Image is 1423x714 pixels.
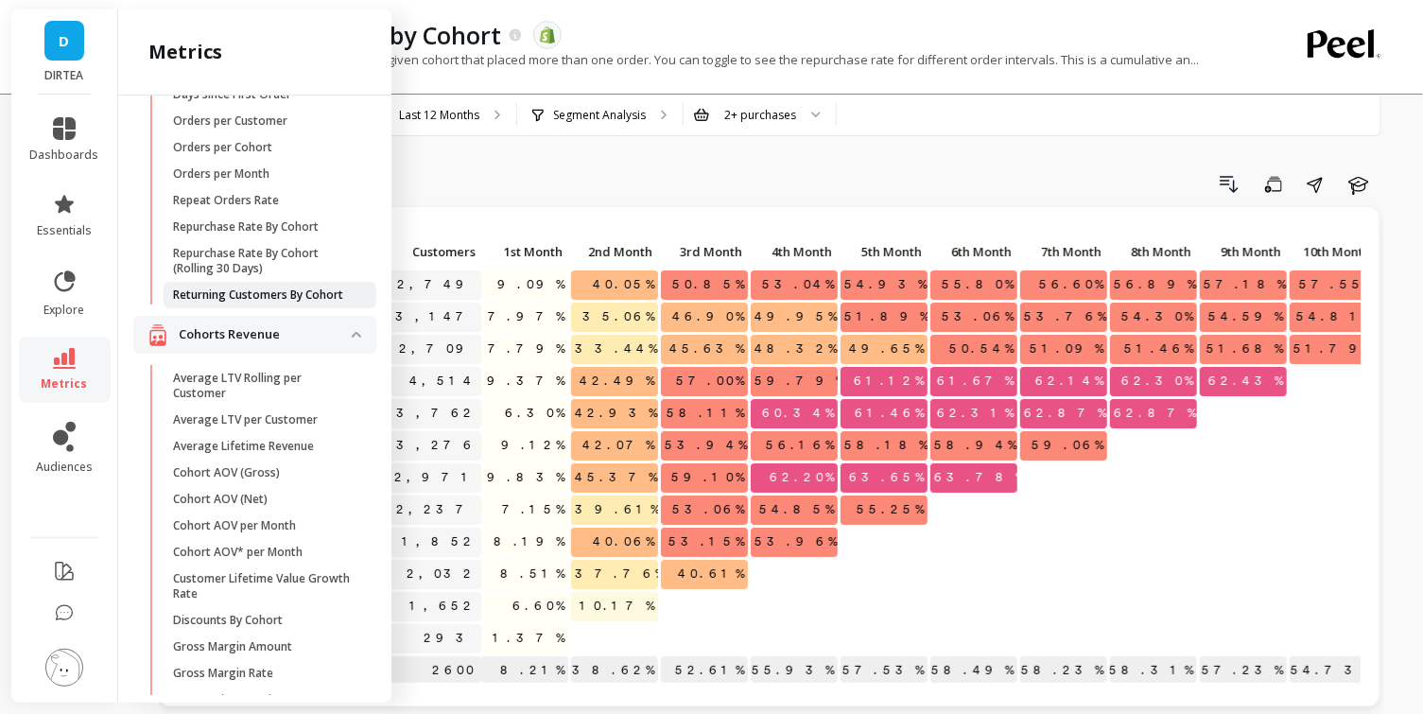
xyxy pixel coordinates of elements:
[571,463,661,492] span: 45.37%
[483,463,568,492] span: 9.83%
[845,463,928,492] span: 63.65%
[484,335,568,363] span: 7.79%
[751,335,841,363] span: 48.32%
[368,656,481,685] p: 2600
[1293,244,1371,259] span: 10th Month
[1024,244,1102,259] span: 7th Month
[367,238,457,268] div: Toggle SortBy
[173,287,343,303] p: Returning Customers By Cohort
[497,431,568,460] span: 9.12%
[483,367,568,395] span: 9.37%
[398,528,481,556] a: 1,852
[762,431,838,460] span: 56.16%
[372,244,476,259] span: Customers
[1289,238,1379,268] div: Toggle SortBy
[539,26,556,44] img: api.shopify.svg
[406,592,481,620] a: 1,652
[480,238,570,268] div: Toggle SortBy
[1110,238,1197,265] p: 8th Month
[766,463,838,492] span: 62.20%
[933,399,1017,427] span: 62.31%
[173,113,287,129] p: Orders per Customer
[1020,656,1107,685] p: 58.23%
[395,335,481,363] a: 2,709
[173,166,269,182] p: Orders per Month
[1110,270,1200,299] span: 56.89%
[173,692,292,707] p: Gross Sales By Cohort
[571,496,663,524] span: 39.61%
[661,431,751,460] span: 53.94%
[1109,238,1199,268] div: Toggle SortBy
[933,367,1017,395] span: 61.67%
[403,560,481,588] a: 2,032
[751,238,838,265] p: 4th Month
[668,303,748,331] span: 46.90%
[663,399,748,427] span: 58.11%
[1290,238,1377,265] p: 10th Month
[420,624,481,653] a: 293
[148,39,222,65] h2: metrics
[173,412,318,427] p: Average LTV per Customer
[496,560,568,588] span: 8.51%
[392,496,481,524] a: 2,237
[1200,656,1287,685] p: 57.23%
[1293,303,1377,331] span: 54.81%
[1205,367,1287,395] span: 62.43%
[841,270,930,299] span: 54.93%
[845,335,928,363] span: 49.65%
[1118,367,1197,395] span: 62.30%
[173,219,319,235] p: Repurchase Rate By Cohort
[672,367,748,395] span: 57.00%
[173,613,283,628] p: Discounts By Cohort
[665,528,748,556] span: 53.15%
[37,223,92,238] span: essentials
[485,244,563,259] span: 1st Month
[1120,335,1197,363] span: 51.46%
[930,238,1017,265] p: 6th Month
[30,68,99,83] p: DIRTEA
[481,238,568,265] p: 1st Month
[484,303,568,331] span: 7.97%
[391,303,481,331] a: 3,147
[1204,244,1281,259] span: 9th Month
[841,656,928,685] p: 57.53%
[393,270,481,299] a: 2,749
[1199,238,1289,268] div: Toggle SortBy
[930,656,1017,685] p: 58.49%
[751,528,841,556] span: 53.96%
[173,371,354,401] p: Average LTV Rolling per Customer
[1020,303,1110,331] span: 53.76%
[851,399,928,427] span: 61.46%
[668,270,748,299] span: 50.85%
[674,560,748,588] span: 40.61%
[1114,244,1191,259] span: 8th Month
[36,460,93,475] span: audiences
[758,270,838,299] span: 53.04%
[579,431,658,460] span: 42.07%
[660,238,750,268] div: Toggle SortBy
[1118,303,1197,331] span: 54.30%
[173,439,314,454] p: Average Lifetime Revenue
[755,496,838,524] span: 54.85%
[390,463,481,492] a: 2,971
[399,108,479,123] p: Last 12 Months
[930,463,1028,492] span: 63.78%
[509,592,568,620] span: 6.60%
[840,238,929,268] div: Toggle SortBy
[1110,656,1197,685] p: 58.31%
[571,656,658,685] p: 38.62%
[661,656,748,685] p: 52.61%
[173,465,280,480] p: Cohort AOV (Gross)
[1200,270,1290,299] span: 57.18%
[1205,303,1287,331] span: 54.59%
[173,193,279,208] p: Repeat Orders Rate
[553,108,646,123] p: Segment Analysis
[406,367,481,395] a: 4,514
[576,592,658,620] span: 10.17%
[44,303,85,318] span: explore
[751,367,848,395] span: 59.79%
[60,30,70,52] span: D
[392,399,481,427] a: 3,762
[841,303,932,331] span: 51.89%
[173,571,354,601] p: Customer Lifetime Value Growth Rate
